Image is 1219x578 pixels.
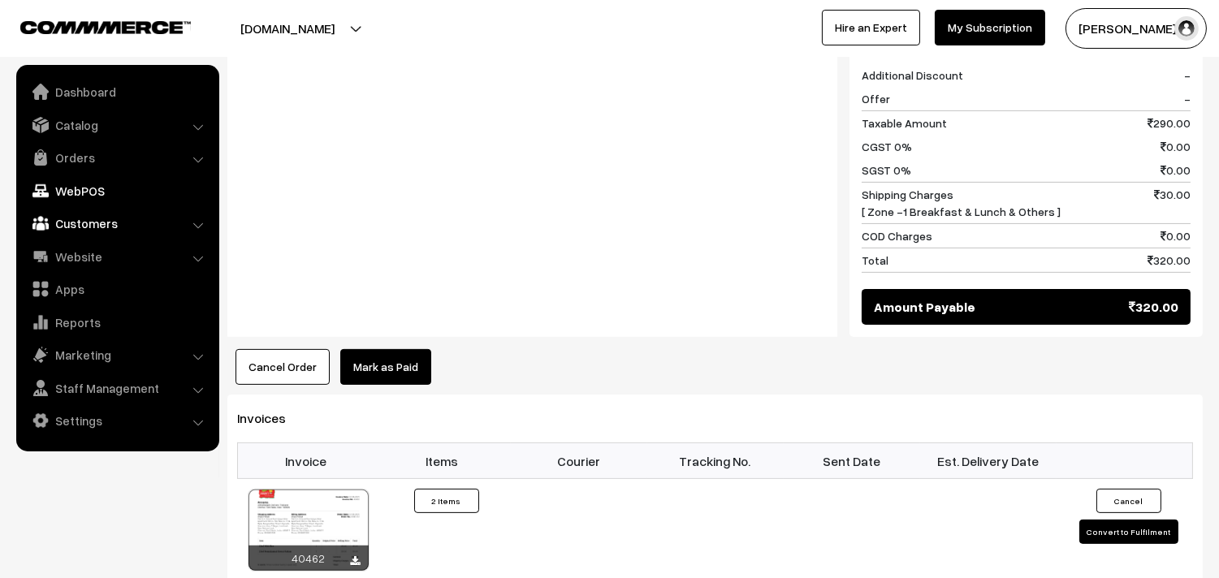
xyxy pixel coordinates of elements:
[920,443,1057,479] th: Est. Delivery Date
[20,274,214,304] a: Apps
[20,308,214,337] a: Reports
[862,162,911,179] span: SGST 0%
[238,443,374,479] th: Invoice
[20,77,214,106] a: Dashboard
[1161,227,1191,244] span: 0.00
[414,489,479,513] button: 2 Items
[20,16,162,36] a: COMMMERCE
[374,443,511,479] th: Items
[1161,138,1191,155] span: 0.00
[862,90,890,107] span: Offer
[862,227,932,244] span: COD Charges
[1148,252,1191,269] span: 320.00
[1066,8,1207,49] button: [PERSON_NAME] s…
[1154,186,1191,220] span: 30.00
[20,340,214,369] a: Marketing
[1148,114,1191,132] span: 290.00
[184,8,391,49] button: [DOMAIN_NAME]
[935,10,1045,45] a: My Subscription
[20,242,214,271] a: Website
[20,406,214,435] a: Settings
[511,443,647,479] th: Courier
[1079,520,1178,544] button: Convert to Fulfilment
[647,443,784,479] th: Tracking No.
[1161,162,1191,179] span: 0.00
[340,349,431,385] a: Mark as Paid
[20,21,191,33] img: COMMMERCE
[1174,16,1199,41] img: user
[237,410,305,426] span: Invoices
[20,209,214,238] a: Customers
[20,110,214,140] a: Catalog
[862,67,963,84] span: Additional Discount
[862,138,912,155] span: CGST 0%
[862,114,947,132] span: Taxable Amount
[784,443,920,479] th: Sent Date
[1129,297,1178,317] span: 320.00
[1184,90,1191,107] span: -
[862,186,1061,220] span: Shipping Charges [ Zone -1 Breakfast & Lunch & Others ]
[249,546,369,571] div: 40462
[1184,67,1191,84] span: -
[862,252,888,269] span: Total
[236,349,330,385] button: Cancel Order
[1096,489,1161,513] button: Cancel
[822,10,920,45] a: Hire an Expert
[20,143,214,172] a: Orders
[20,373,214,403] a: Staff Management
[20,176,214,205] a: WebPOS
[874,297,975,317] span: Amount Payable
